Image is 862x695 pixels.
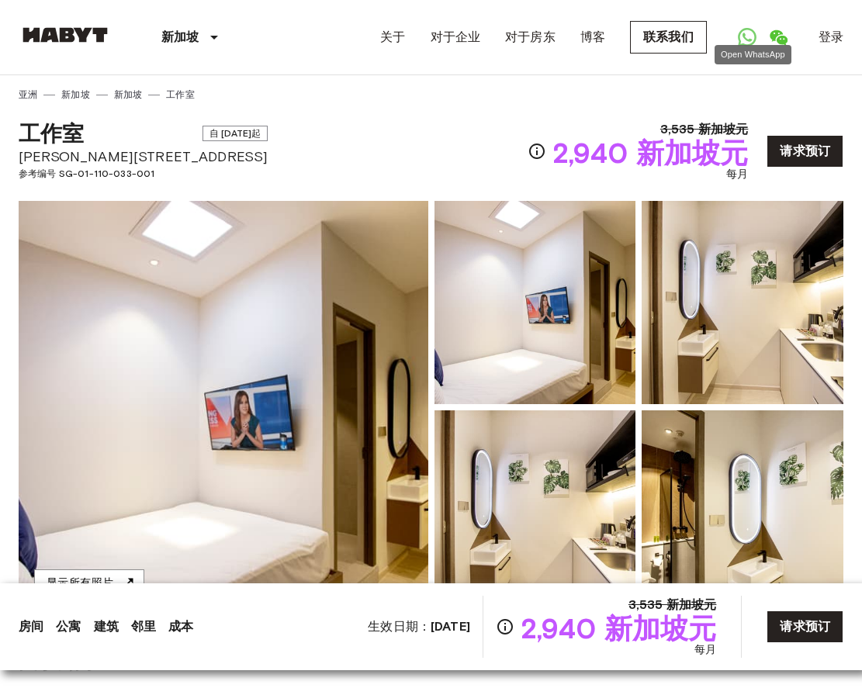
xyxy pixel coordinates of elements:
font: 登录 [819,29,843,44]
img: SG-01-110-033-001单元图片 [642,410,843,614]
img: SG-01-110-033-001单元图片 [642,201,843,404]
a: 邻里 [131,617,156,636]
font: 对于房东 [505,29,556,44]
a: 打开微信 [763,22,794,53]
a: 亚洲 [19,88,37,102]
img: SG-01-110-033-001 单元的营销图片 [19,201,428,614]
svg: 查看费用概览，了解完整价格明细。请注意，折扣仅适用于新入住者，且折扣条款和条件可能因入住情况而异。 [496,617,514,636]
a: 建筑 [94,617,119,636]
a: 公寓 [56,617,81,636]
font: 联系我们 [643,29,694,44]
a: 成本 [168,617,193,636]
font: 博客 [580,29,605,44]
a: 请求预订 [767,135,843,168]
img: SG-01-110-033-001单元图片 [434,410,636,614]
a: 请求预订 [767,610,843,643]
a: 联系我们 [630,21,707,54]
font: 生效日期： [368,619,431,634]
font: 2,940 新加坡元 [552,136,749,170]
font: 新加坡 [61,88,89,100]
a: 打开 WhatsApp [732,22,763,53]
a: 新加坡 [61,88,89,102]
font: 2,940 新加坡元 [521,611,717,645]
font: 3,535 新加坡元 [660,122,749,137]
font: 新加坡 [161,29,199,44]
svg: 查看费用概览，了解完整价格明细。请注意，折扣仅适用于新入住者，且折扣条款和条件可能因入住情况而异。 [528,142,546,161]
font: 请求预订 [780,619,830,634]
img: 哈比特 [19,27,112,43]
font: 房间 [19,619,43,634]
font: [PERSON_NAME][STREET_ADDRESS] [19,148,268,165]
a: 工作室 [166,88,194,102]
a: 对于房东 [505,28,556,47]
font: 新加坡 [114,88,142,100]
font: 显示所有照片 [47,577,113,590]
a: 博客 [580,28,605,47]
a: 对于企业 [431,28,481,47]
a: 新加坡 [114,88,142,102]
font: 请求预订 [780,143,830,158]
font: 建筑 [94,619,119,634]
font: 公寓 [56,619,81,634]
a: 房间 [19,617,43,636]
img: SG-01-110-033-001单元图片 [434,201,636,404]
font: 工作室 [166,88,194,100]
font: 工作室 [19,120,84,147]
a: 登录 [819,28,843,47]
font: 对于企业 [431,29,481,44]
font: 自 [DATE]起 [209,127,261,139]
font: [DATE] [431,619,470,634]
font: 3,535 新加坡元 [628,597,717,612]
button: 显示所有照片 [34,569,144,598]
a: 关于 [380,28,405,47]
font: 每月 [726,168,748,181]
font: 关于 [380,29,405,44]
font: 亚洲 [19,88,37,100]
font: 成本 [168,619,193,634]
font: 参考编号 SG-01-110-033-001 [19,168,154,179]
font: 每月 [694,643,716,656]
font: 邻里 [131,619,156,634]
